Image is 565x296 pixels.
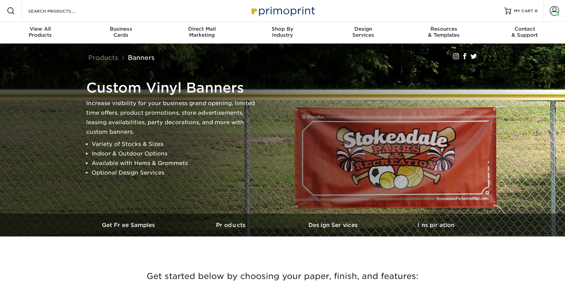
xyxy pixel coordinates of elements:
div: Marketing [162,26,242,38]
a: Inspiration [385,214,487,236]
a: DesignServices [323,22,403,44]
a: Products [180,214,282,236]
a: Design Services [282,214,385,236]
li: Available with Hems & Grommets [92,159,257,168]
h1: Custom Vinyl Banners [86,80,257,96]
h3: Design Services [282,222,385,228]
a: Shop ByIndustry [242,22,323,44]
p: Increase visibility for your business grand opening, limited time offers, product promotions, sto... [86,99,257,137]
iframe: Google Customer Reviews [2,275,58,294]
h3: Get started below by choosing your paper, finish, and features: [83,261,482,292]
a: Get Free Samples [78,214,180,236]
span: Resources [403,26,484,32]
a: Products [88,54,118,61]
h3: Inspiration [385,222,487,228]
div: & Templates [403,26,484,38]
div: Services [323,26,403,38]
input: SEARCH PRODUCTS..... [28,7,94,15]
img: Primoprint [248,3,317,18]
span: Contact [484,26,565,32]
span: 0 [535,9,538,13]
a: Resources& Templates [403,22,484,44]
a: BusinessCards [81,22,162,44]
li: Variety of Stocks & Sizes [92,139,257,149]
span: Design [323,26,403,32]
span: Direct Mail [162,26,242,32]
h3: Get Free Samples [78,222,180,228]
span: Shop By [242,26,323,32]
h3: Products [180,222,282,228]
li: Optional Design Services [92,168,257,178]
span: Business [81,26,162,32]
div: Cards [81,26,162,38]
div: & Support [484,26,565,38]
a: Direct MailMarketing [162,22,242,44]
div: Industry [242,26,323,38]
li: Indoor & Outdoor Options [92,149,257,159]
span: MY CART [514,8,533,14]
a: Banners [128,54,155,61]
a: Contact& Support [484,22,565,44]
